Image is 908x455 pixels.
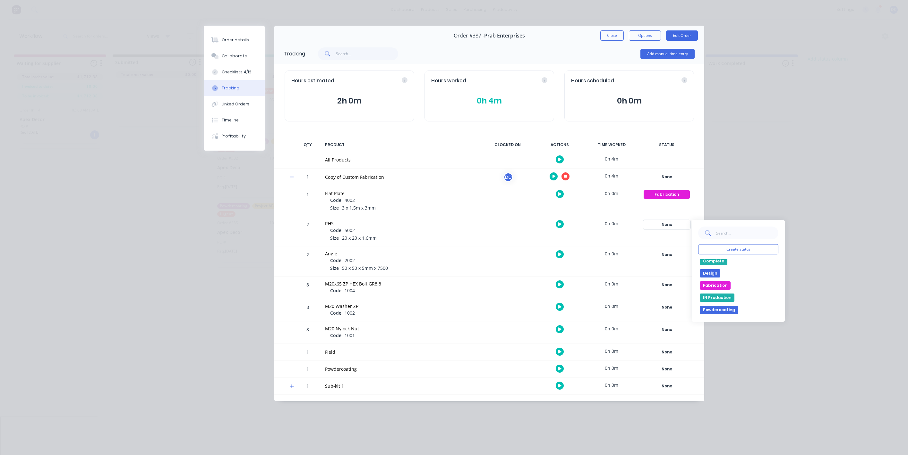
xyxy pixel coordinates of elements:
button: None [643,250,690,259]
span: 1001 [345,332,355,338]
div: 8 [298,300,317,321]
div: None [644,281,690,289]
span: Order #387 - [454,33,484,39]
div: 0h 0m [587,299,636,313]
div: 1 [298,345,317,360]
button: Timeline [204,112,265,128]
div: Powdercoating [325,366,476,372]
div: Flat Plate [325,190,476,197]
button: Options [629,30,661,41]
span: 1004 [345,287,355,294]
span: Size [330,235,339,241]
button: None [643,325,690,334]
button: Checklists 4/12 [204,64,265,80]
div: M20 Washer ZP [325,303,476,310]
button: Design [700,269,720,277]
button: Powdercoating [700,306,738,314]
button: Fabrication [643,190,690,199]
div: 0h 0m [587,361,636,375]
span: 1002 [345,310,355,316]
span: Prab Enterprises [484,33,525,39]
div: None [644,365,690,373]
span: Hours estimated [291,77,334,85]
div: 2 [298,247,317,276]
div: Sub-kit 1 [325,383,476,389]
div: Tracking [222,85,239,91]
button: Tracking [204,80,265,96]
div: 0h 0m [587,277,636,291]
span: 50 x 50 x 5mm x 7500 [342,265,388,271]
button: Complete [700,257,727,265]
div: 0h 0m [587,186,636,201]
span: 20 x 20 x 1.6mm [342,235,377,241]
div: 2 [298,217,317,246]
button: 0h 4m [431,95,547,107]
input: Search... [336,47,398,60]
span: 2002 [345,257,355,263]
div: 0h 4m [587,152,636,166]
div: 1 [298,379,317,394]
div: Field [325,349,476,355]
div: PRODUCT [321,138,480,152]
div: None [644,173,690,181]
div: All Products [325,156,476,163]
span: 4002 [345,197,355,203]
div: QTY [298,138,317,152]
button: IN Production [700,294,734,302]
div: 1 [298,187,317,216]
button: None [643,172,690,181]
span: Hours worked [431,77,466,85]
button: None [643,348,690,357]
span: Code [330,227,341,234]
div: 0h 0m [587,216,636,231]
button: Edit Order [666,30,698,41]
div: 0h 0m [587,246,636,261]
div: 8 [298,322,317,343]
button: 0h 0m [571,95,687,107]
span: Hours scheduled [571,77,614,85]
input: Search... [716,227,778,239]
button: Linked Orders [204,96,265,112]
div: M20x65 ZP HEX Bolt GR8.8 [325,280,476,287]
span: Code [330,197,341,203]
button: None [643,280,690,289]
div: 0h 4m [587,169,636,183]
span: 5002 [345,227,355,233]
button: Create status [698,244,778,254]
button: None [643,303,690,312]
span: Size [330,265,339,271]
span: Code [330,332,341,339]
div: Collaborate [222,53,247,59]
div: Angle [325,250,476,257]
span: Code [330,310,341,316]
button: None [643,220,690,229]
div: 8 [298,277,317,299]
div: TIME WORKED [587,138,636,152]
div: None [644,251,690,259]
button: Close [600,30,624,41]
div: STATUS [639,138,694,152]
div: RHS [325,220,476,227]
span: Size [330,204,339,211]
div: Timeline [222,117,239,123]
div: DC [503,172,513,182]
div: 1 [298,362,317,377]
div: Linked Orders [222,101,249,107]
button: Order details [204,32,265,48]
div: 1 [298,170,317,186]
div: 0h 0m [587,344,636,358]
div: None [644,220,690,229]
button: Fabrication [700,281,731,290]
button: 2h 0m [291,95,407,107]
div: Copy of Custom Fabrication [325,174,476,180]
div: Order details [222,37,249,43]
div: CLOCKED ON [484,138,532,152]
button: None [643,382,690,391]
span: Code [330,257,341,264]
button: Add manual time entry [640,49,695,59]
